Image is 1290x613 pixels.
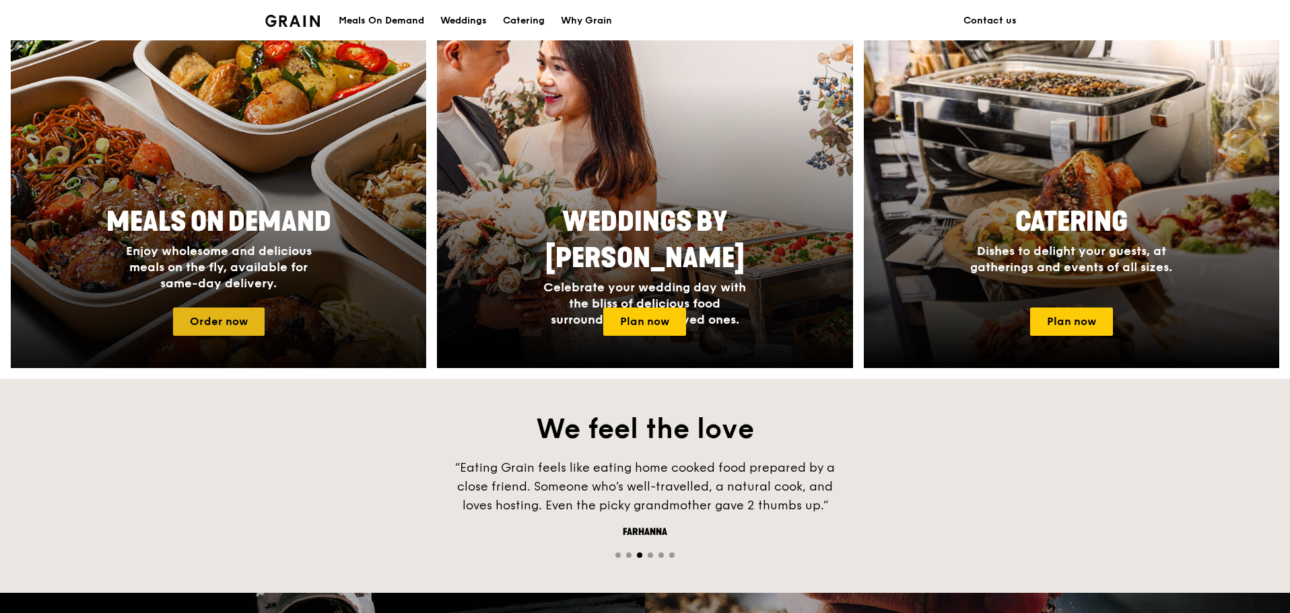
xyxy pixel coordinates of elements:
span: Meals On Demand [106,206,331,238]
a: Contact us [955,1,1025,41]
span: Weddings by [PERSON_NAME] [545,206,745,275]
a: CateringDishes to delight your guests, at gatherings and events of all sizes.Plan now [864,13,1279,368]
div: Farhanna [443,526,847,539]
a: Plan now [1030,308,1113,336]
a: Order now [173,308,265,336]
span: Catering [1015,206,1128,238]
span: Go to slide 1 [615,552,621,558]
span: Enjoy wholesome and delicious meals on the fly, available for same-day delivery. [126,244,312,291]
span: Go to slide 6 [669,552,675,558]
img: Grain [265,15,320,27]
a: Weddings by [PERSON_NAME]Celebrate your wedding day with the bliss of delicious food surrounded b... [437,13,852,368]
span: Go to slide 5 [658,552,664,558]
span: Go to slide 3 [637,552,642,558]
a: Weddings [432,1,495,41]
span: Go to slide 2 [626,552,632,558]
span: Go to slide 4 [648,552,653,558]
a: Plan now [603,308,686,336]
span: Celebrate your wedding day with the bliss of delicious food surrounded by your loved ones. [543,280,746,327]
div: Weddings [440,1,487,41]
div: “Eating Grain feels like eating home cooked food prepared by a close friend. Someone who’s well-t... [443,458,847,515]
div: Why Grain [561,1,612,41]
a: Meals On DemandEnjoy wholesome and delicious meals on the fly, available for same-day delivery.Or... [11,13,426,368]
a: Catering [495,1,553,41]
div: Meals On Demand [339,1,424,41]
div: Catering [503,1,545,41]
span: Dishes to delight your guests, at gatherings and events of all sizes. [970,244,1172,275]
a: Why Grain [553,1,620,41]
